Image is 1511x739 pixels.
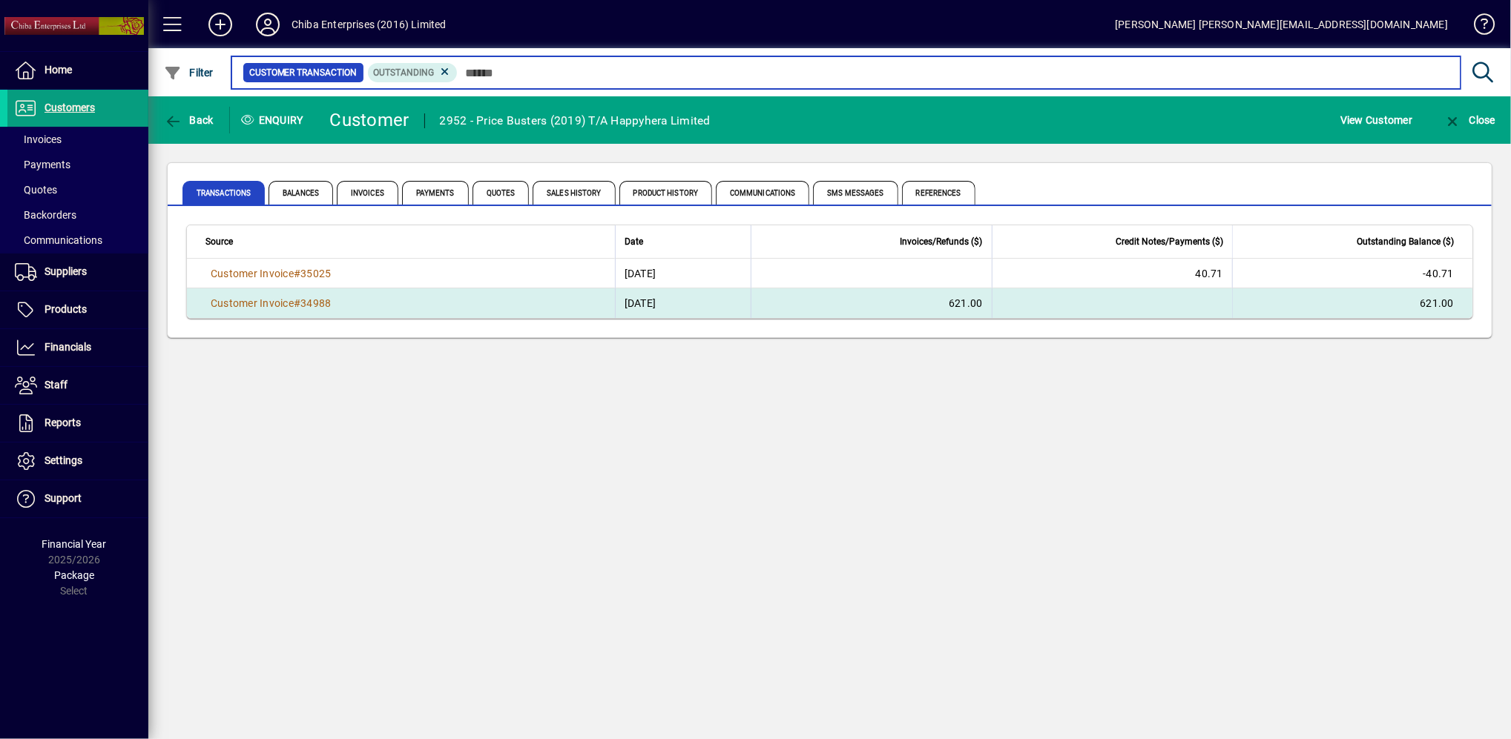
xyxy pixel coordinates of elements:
[7,443,148,480] a: Settings
[197,11,244,38] button: Add
[533,181,615,205] span: Sales History
[1440,107,1499,133] button: Close
[249,65,358,80] span: Customer Transaction
[619,181,713,205] span: Product History
[15,133,62,145] span: Invoices
[205,233,233,250] span: Source
[751,288,991,318] td: 621.00
[7,127,148,152] a: Invoices
[211,268,294,279] span: Customer Invoice
[1340,108,1412,132] span: View Customer
[901,233,983,250] span: Invoices/Refunds ($)
[15,159,70,170] span: Payments
[15,184,57,196] span: Quotes
[1337,107,1416,133] button: View Customer
[205,265,337,282] a: Customer Invoice#35025
[330,108,409,132] div: Customer
[294,297,300,309] span: #
[45,64,72,76] span: Home
[7,291,148,328] a: Products
[7,329,148,366] a: Financials
[45,492,82,504] span: Support
[7,480,148,517] a: Support
[164,67,214,79] span: Filter
[813,181,898,205] span: SMS Messages
[1443,114,1495,126] span: Close
[182,181,265,205] span: Transactions
[205,295,337,311] a: Customer Invoice#34988
[7,228,148,253] a: Communications
[230,108,319,132] div: Enquiry
[402,181,469,205] span: Payments
[160,107,217,133] button: Back
[473,181,530,205] span: Quotes
[7,152,148,177] a: Payments
[45,379,68,391] span: Staff
[45,341,91,353] span: Financials
[1115,13,1448,36] div: [PERSON_NAME] [PERSON_NAME][EMAIL_ADDRESS][DOMAIN_NAME]
[374,67,435,78] span: Outstanding
[902,181,975,205] span: References
[440,109,711,133] div: 2952 - Price Busters (2019) T/A Happyhera Limited
[211,297,294,309] span: Customer Invoice
[615,288,751,318] td: [DATE]
[1232,288,1472,318] td: 621.00
[54,569,94,581] span: Package
[1357,233,1454,250] span: Outstanding Balance ($)
[15,209,76,221] span: Backorders
[148,107,230,133] app-page-header-button: Back
[1428,107,1511,133] app-page-header-button: Close enquiry
[615,259,751,288] td: [DATE]
[45,303,87,315] span: Products
[7,177,148,202] a: Quotes
[45,417,81,428] span: Reports
[294,268,300,279] span: #
[269,181,333,205] span: Balances
[337,181,398,205] span: Invoices
[45,265,87,277] span: Suppliers
[1116,233,1223,250] span: Credit Notes/Payments ($)
[15,234,102,246] span: Communications
[164,114,214,126] span: Back
[1232,259,1472,288] td: -40.71
[992,259,1232,288] td: 40.71
[716,181,809,205] span: Communications
[368,63,458,82] mat-chip: Outstanding Status: Outstanding
[7,367,148,404] a: Staff
[7,52,148,89] a: Home
[625,233,743,250] div: Date
[7,405,148,442] a: Reports
[7,202,148,228] a: Backorders
[42,538,107,550] span: Financial Year
[1463,3,1492,51] a: Knowledge Base
[292,13,447,36] div: Chiba Enterprises (2016) Limited
[160,59,217,86] button: Filter
[45,454,82,466] span: Settings
[7,253,148,291] a: Suppliers
[300,268,331,279] span: 35025
[45,102,95,113] span: Customers
[244,11,292,38] button: Profile
[300,297,331,309] span: 34988
[625,233,643,250] span: Date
